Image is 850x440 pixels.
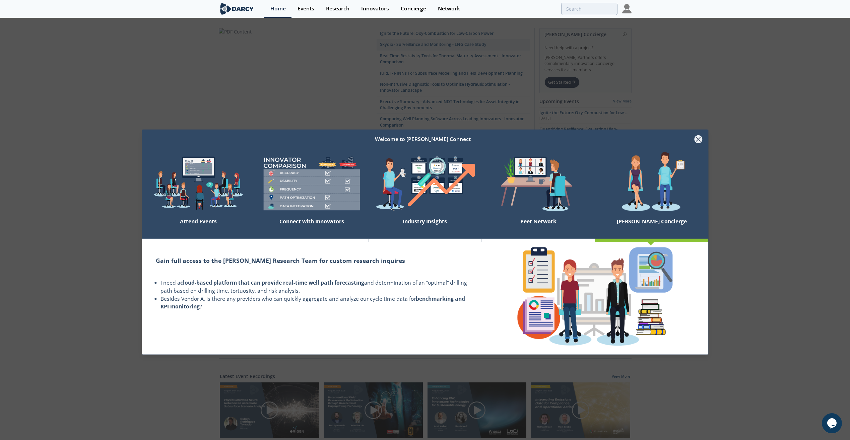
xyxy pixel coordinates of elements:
img: welcome-concierge-wide-20dccca83e9cbdbb601deee24fb8df72.png [595,151,708,215]
iframe: chat widget [822,413,843,433]
li: Besides Vendor A, is there any providers who can quickly aggregate and analyze our cycle time dat... [160,295,468,310]
img: welcome-compare-1b687586299da8f117b7ac84fd957760.png [255,151,368,215]
h2: Gain full access to the [PERSON_NAME] Research Team for custom research inquires [156,256,468,265]
img: welcome-find-a12191a34a96034fcac36f4ff4d37733.png [368,151,481,215]
img: concierge-details-e70ed233a7353f2f363bd34cf2359179.png [510,240,680,353]
div: Research [326,6,349,11]
div: [PERSON_NAME] Concierge [595,215,708,238]
img: welcome-attend-b816887fc24c32c29d1763c6e0ddb6e6.png [482,151,595,215]
li: I need a and determination of an “optimal” drilling path based on drilling time, tortuosity, and ... [160,279,468,295]
input: Advanced Search [561,3,617,15]
div: Attend Events [142,215,255,238]
img: logo-wide.svg [219,3,255,15]
div: Concierge [401,6,426,11]
div: Home [270,6,286,11]
div: Industry Insights [368,215,481,238]
img: Profile [622,4,632,13]
div: Innovators [361,6,389,11]
div: Peer Network [482,215,595,238]
div: Connect with Innovators [255,215,368,238]
img: welcome-explore-560578ff38cea7c86bcfe544b5e45342.png [142,151,255,215]
div: Network [438,6,460,11]
div: Welcome to [PERSON_NAME] Connect [151,133,695,146]
strong: benchmarking and KPI monitoring [160,295,465,310]
strong: cloud-based platform that can provide real-time well path forecasting [180,279,364,286]
div: Events [298,6,314,11]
